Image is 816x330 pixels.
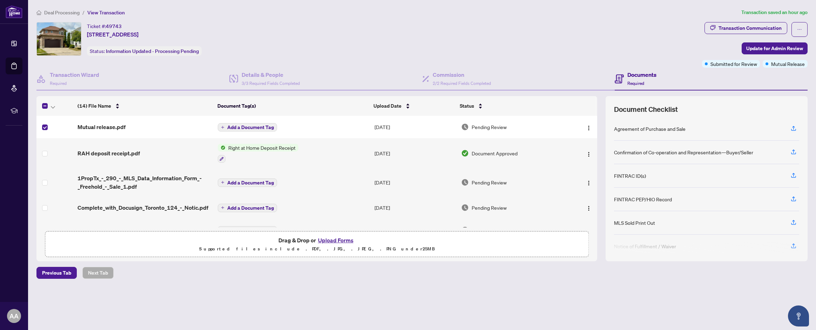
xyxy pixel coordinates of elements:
[218,123,277,132] button: Add a Document Tag
[583,177,594,188] button: Logo
[227,206,274,210] span: Add a Document Tag
[371,96,457,116] th: Upload Date
[614,195,672,203] div: FINTRAC PEP/HIO Record
[372,116,458,138] td: [DATE]
[221,206,224,209] span: plus
[586,151,592,157] img: Logo
[221,126,224,129] span: plus
[627,81,644,86] span: Required
[788,305,809,326] button: Open asap
[472,179,507,186] span: Pending Review
[9,311,19,321] span: AA
[215,96,371,116] th: Document Tag(s)
[82,8,85,16] li: /
[797,27,802,32] span: ellipsis
[50,81,67,86] span: Required
[583,121,594,133] button: Logo
[586,125,592,131] img: Logo
[87,46,202,56] div: Status:
[614,148,753,156] div: Confirmation of Co-operation and Representation—Buyer/Seller
[44,9,80,16] span: Deal Processing
[82,267,114,279] button: Next Tab
[77,102,111,110] span: (14) File Name
[614,105,678,114] span: Document Checklist
[461,123,469,131] img: Document Status
[583,224,594,236] button: Logo
[106,23,122,29] span: 49743
[45,231,588,257] span: Drag & Drop orUpload FormsSupported files include .PDF, .JPG, .JPEG, .PNG under25MB
[372,196,458,219] td: [DATE]
[372,168,458,196] td: [DATE]
[227,180,274,185] span: Add a Document Tag
[75,96,215,116] th: (14) File Name
[741,8,808,16] article: Transaction saved an hour ago
[746,43,803,54] span: Update for Admin Review
[710,60,757,68] span: Submitted for Review
[373,102,402,110] span: Upload Date
[225,144,298,151] span: Right at Home Deposit Receipt
[472,123,507,131] span: Pending Review
[218,144,298,163] button: Status IconRight at Home Deposit Receipt
[227,125,274,130] span: Add a Document Tag
[77,174,212,191] span: 1PropTx_-_290_-_MLS_Data_Information_Form_-_Freehold_-_Sale_1.pdf
[372,219,458,241] td: [DATE]
[472,204,507,211] span: Pending Review
[77,203,208,212] span: Complete_with_Docusign_Toronto_124_-_Notic.pdf
[460,102,474,110] span: Status
[87,22,122,30] div: Ticket #:
[36,267,77,279] button: Previous Tab
[6,5,22,18] img: logo
[278,236,356,245] span: Drag & Drop or
[87,30,139,39] span: [STREET_ADDRESS]
[614,219,655,227] div: MLS Sold Print Out
[586,180,592,186] img: Logo
[457,96,565,116] th: Status
[77,123,126,131] span: Mutual release.pdf
[77,149,140,157] span: RAH deposit receipt.pdf
[586,206,592,211] img: Logo
[218,144,225,151] img: Status Icon
[461,204,469,211] img: Document Status
[461,226,469,234] img: Document Status
[106,48,199,54] span: Information Updated - Processing Pending
[433,81,491,86] span: 2/2 Required Fields Completed
[433,70,491,79] h4: Commission
[771,60,805,68] span: Mutual Release
[461,179,469,186] img: Document Status
[742,42,808,54] button: Update for Admin Review
[472,149,518,157] span: Document Approved
[218,203,277,212] button: Add a Document Tag
[49,245,584,253] p: Supported files include .PDF, .JPG, .JPEG, .PNG under 25 MB
[583,148,594,159] button: Logo
[77,226,181,234] span: SC-Screenshot [DATE] at 92724AM.png
[372,138,458,168] td: [DATE]
[719,22,782,34] div: Transaction Communication
[614,125,686,133] div: Agreement of Purchase and Sale
[316,236,356,245] button: Upload Forms
[472,226,507,234] span: Pending Review
[37,22,81,55] img: IMG-X12343874_1.jpg
[614,172,646,180] div: FINTRAC ID(s)
[704,22,787,34] button: Transaction Communication
[218,204,277,212] button: Add a Document Tag
[461,149,469,157] img: Document Status
[627,70,656,79] h4: Documents
[50,70,99,79] h4: Transaction Wizard
[583,202,594,213] button: Logo
[242,70,300,79] h4: Details & People
[87,9,125,16] span: View Transaction
[42,267,71,278] span: Previous Tab
[221,181,224,184] span: plus
[36,10,41,15] span: home
[242,81,300,86] span: 3/3 Required Fields Completed
[218,179,277,187] button: Add a Document Tag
